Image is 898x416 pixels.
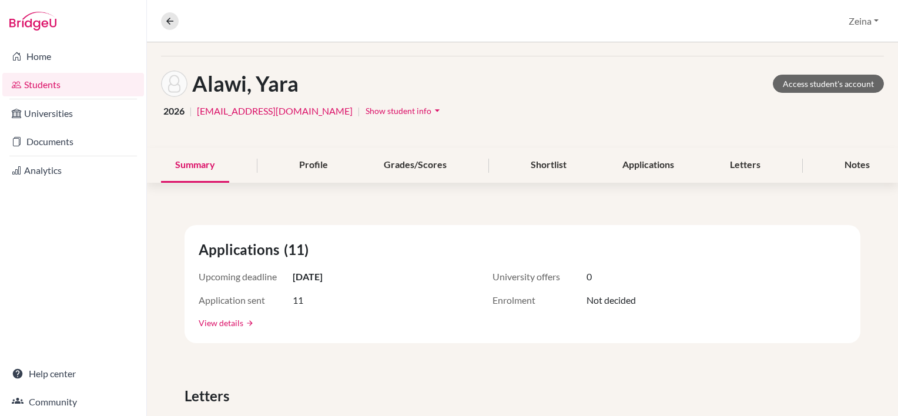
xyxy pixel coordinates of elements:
[843,10,884,32] button: Zeina
[608,148,688,183] div: Applications
[2,102,144,125] a: Universities
[357,104,360,118] span: |
[189,104,192,118] span: |
[285,148,342,183] div: Profile
[365,102,444,120] button: Show student infoarrow_drop_down
[492,270,587,284] span: University offers
[161,71,187,97] img: Yara Alawi's avatar
[9,12,56,31] img: Bridge-U
[199,293,293,307] span: Application sent
[185,385,234,407] span: Letters
[2,390,144,414] a: Community
[830,148,884,183] div: Notes
[199,239,284,260] span: Applications
[587,293,636,307] span: Not decided
[2,45,144,68] a: Home
[366,106,431,116] span: Show student info
[517,148,581,183] div: Shortlist
[587,270,592,284] span: 0
[2,130,144,153] a: Documents
[2,73,144,96] a: Students
[199,317,243,329] a: View details
[197,104,353,118] a: [EMAIL_ADDRESS][DOMAIN_NAME]
[192,71,299,96] h1: Alawi, Yara
[293,293,303,307] span: 11
[243,319,254,327] a: arrow_forward
[163,104,185,118] span: 2026
[199,270,293,284] span: Upcoming deadline
[284,239,313,260] span: (11)
[716,148,775,183] div: Letters
[2,159,144,182] a: Analytics
[161,148,229,183] div: Summary
[431,105,443,116] i: arrow_drop_down
[293,270,323,284] span: [DATE]
[492,293,587,307] span: Enrolment
[2,362,144,385] a: Help center
[370,148,461,183] div: Grades/Scores
[773,75,884,93] a: Access student's account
